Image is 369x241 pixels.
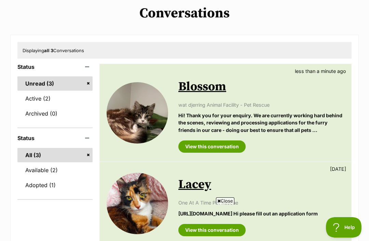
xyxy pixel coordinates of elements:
a: Available (2) [17,163,93,177]
a: Blossom [178,79,226,94]
span: Displaying Conversations [23,48,84,53]
a: View this conversation [178,140,246,153]
header: Status [17,135,93,141]
span: Close [216,197,234,204]
p: [DATE] [330,165,346,172]
p: One At A Time Pet Rescue [178,199,344,206]
a: All (3) [17,148,93,162]
p: less than a minute ago [295,67,346,75]
a: Lacey [178,177,211,192]
a: Archived (0) [17,106,93,121]
img: Blossom [107,82,168,144]
iframe: Help Scout Beacon - Open [326,217,362,238]
p: Hi! Thank you for your enquiry. We are currently working hard behind the scenes, reviewing and pr... [178,112,344,134]
a: Active (2) [17,91,93,106]
a: Adopted (1) [17,178,93,192]
iframe: Advertisement [60,207,309,238]
strong: all 3 [44,48,53,53]
img: Lacey [107,173,168,234]
p: wat djerring Animal Facility - Pet Rescue [178,101,344,108]
header: Status [17,64,93,70]
a: Unread (3) [17,76,93,91]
